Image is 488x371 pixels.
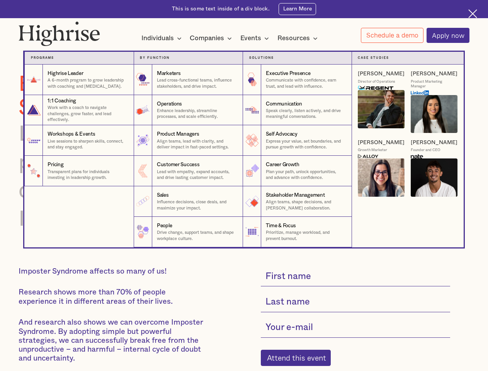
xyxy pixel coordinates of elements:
[48,97,76,105] div: 1:1 Coaching
[266,138,345,150] p: Express your value, set boundaries, and pursue growth with confidence.
[172,5,270,13] div: This is some text inside of a div block.
[411,148,440,153] div: Founder and CEO
[243,95,352,126] a: CommunicationSpeak clearly, listen actively, and drive meaningful conversations.
[266,199,345,211] p: Align teams, shape decisions, and [PERSON_NAME] collaboration.
[266,161,299,168] div: Career Growth
[358,139,405,146] a: [PERSON_NAME]
[358,79,395,84] div: Director of Operations
[190,34,224,43] div: Companies
[157,70,181,77] div: Marketers
[261,350,331,366] input: Attend this event
[249,56,274,60] strong: Solutions
[277,34,310,43] div: Resources
[157,169,236,181] p: Lead with empathy, expand accounts, and drive lasting customer impact.
[358,70,405,77] a: [PERSON_NAME]
[157,138,236,150] p: Align teams, lead with clarity, and deliver impact in fast-paced settings.
[243,186,352,217] a: Stakeholder ManagementAlign teams, shape decisions, and [PERSON_NAME] collaboration.
[48,77,127,89] p: A 6-month program to grow leadership with coaching and [MEDICAL_DATA].
[266,108,345,120] p: Speak clearly, listen actively, and drive meaningful conversations.
[243,217,352,247] a: Time & FocusPrioritize, manage workload, and prevent burnout.
[31,56,54,60] strong: Programs
[24,156,133,186] a: PricingTransparent plans for individuals investing in leadership growth.
[134,217,243,247] a: PeopleDrive change, support teams, and shape workplace culture.
[358,56,389,60] strong: Case Studies
[19,288,206,306] p: Research shows more than 70% of people experience it in different areas of their lives.
[266,192,325,199] div: Stakeholder Management
[240,34,261,43] div: Events
[261,318,451,338] input: Your e-mail
[19,21,100,46] img: Highrise logo
[266,100,302,108] div: Communication
[157,230,236,242] p: Drive change, support teams, and shape workplace culture.
[134,156,243,186] a: Customer SuccessLead with empathy, expand accounts, and drive lasting customer impact.
[157,199,236,211] p: Influence decisions, close deals, and maximize your impact.
[411,139,457,146] a: [PERSON_NAME]
[48,131,95,138] div: Workshops & Events
[411,70,457,77] a: [PERSON_NAME]
[134,95,243,126] a: OperationsEnhance leadership, streamline processes, and scale efficiently.
[134,65,243,95] a: MarketersLead cross-functional teams, influence stakeholders, and drive impact.
[157,161,200,168] div: Customer Success
[157,108,236,120] p: Enhance leadership, streamline processes, and scale efficiently.
[266,70,310,77] div: Executive Presence
[243,65,352,95] a: Executive PresenceCommunicate with confidence, earn trust, and lead with influence.
[157,100,182,108] div: Operations
[24,95,133,126] a: 1:1 CoachingWork with a coach to navigate challenges, grow faster, and lead effectively.
[266,169,345,181] p: Plan your path, unlock opportunities, and advance with confidence.
[190,34,234,43] div: Companies
[243,125,352,156] a: Self AdvocacyExpress your value, set boundaries, and pursue growth with confidence.
[361,28,423,43] a: Schedule a demo
[48,105,127,123] p: Work with a coach to navigate challenges, grow faster, and lead effectively.
[48,70,83,77] div: Highrise Leader
[266,77,345,89] p: Communicate with confidence, earn trust, and lead with influence.
[261,267,451,366] form: current-single-event-subscribe-form
[261,293,451,312] input: Last name
[48,161,63,168] div: Pricing
[279,3,316,15] a: Learn More
[48,138,127,150] p: Live sessions to sharpen skills, connect, and stay engaged.
[24,125,133,156] a: Workshops & EventsLive sessions to sharpen skills, connect, and stay engaged.
[19,267,206,276] p: Imposter Syndrome affects so many of us!
[427,28,469,43] a: Apply now
[12,39,476,247] nav: Individuals
[261,267,451,287] input: First name
[134,125,243,156] a: Product ManagersAlign teams, lead with clarity, and deliver impact in fast-paced settings.
[141,34,174,43] div: Individuals
[157,222,172,230] div: People
[157,192,169,199] div: Sales
[266,230,345,242] p: Prioritize, manage workload, and prevent burnout.
[140,56,170,60] strong: by function
[24,65,133,95] a: Highrise LeaderA 6-month program to grow leadership with coaching and [MEDICAL_DATA].
[134,186,243,217] a: SalesInfluence decisions, close deals, and maximize your impact.
[266,222,296,230] div: Time & Focus
[19,318,206,363] p: And research also shows we can overcome Imposter Syndrome. By adopting simple but powerful strate...
[277,34,320,43] div: Resources
[157,131,199,138] div: Product Managers
[157,77,236,89] p: Lead cross-functional teams, influence stakeholders, and drive impact.
[141,34,184,43] div: Individuals
[243,156,352,186] a: Career GrowthPlan your path, unlock opportunities, and advance with confidence.
[468,9,477,18] img: Cross icon
[240,34,271,43] div: Events
[358,148,387,153] div: Growth Marketer
[411,79,457,89] div: Product Marketing Manager
[266,131,298,138] div: Self Advocacy
[48,169,127,181] p: Transparent plans for individuals investing in leadership growth.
